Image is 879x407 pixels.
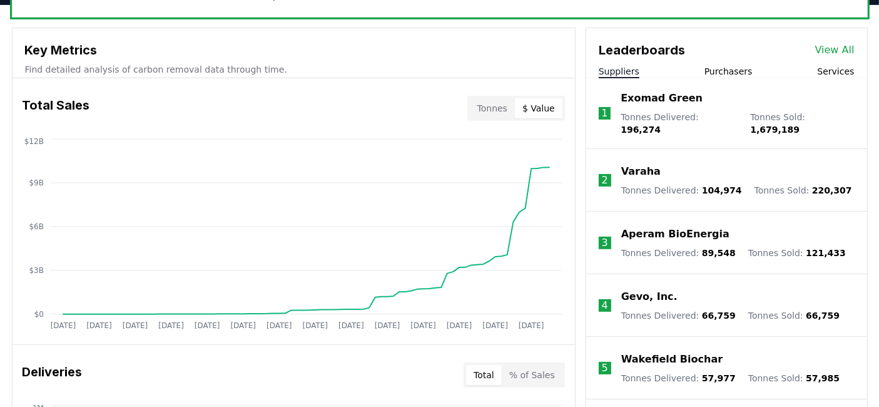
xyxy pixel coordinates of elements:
tspan: [DATE] [302,321,328,330]
p: Tonnes Sold : [748,247,846,259]
h3: Key Metrics [25,41,562,59]
span: 66,759 [702,311,736,321]
tspan: [DATE] [50,321,76,330]
span: 104,974 [702,185,742,195]
tspan: $3B [29,266,43,275]
span: 89,548 [702,248,736,258]
span: 220,307 [812,185,852,195]
tspan: [DATE] [374,321,400,330]
p: 1 [601,106,607,121]
button: Total [466,365,502,385]
a: Wakefield Biochar [621,352,723,367]
p: Tonnes Delivered : [621,247,736,259]
h3: Deliveries [23,363,83,388]
p: Find detailed analysis of carbon removal data through time. [25,63,562,76]
tspan: [DATE] [195,321,220,330]
tspan: [DATE] [267,321,292,330]
p: Tonnes Sold : [750,111,854,136]
a: View All [815,43,855,58]
p: Tonnes Delivered : [621,184,742,197]
tspan: [DATE] [86,321,112,330]
p: 5 [602,361,608,376]
span: 196,274 [621,125,661,135]
a: Varaha [621,164,661,179]
tspan: $12B [24,137,43,146]
tspan: $6B [29,222,43,231]
tspan: [DATE] [519,321,544,330]
tspan: $9B [29,178,43,187]
h3: Leaderboards [599,41,685,59]
tspan: [DATE] [122,321,148,330]
p: Tonnes Sold : [755,184,852,197]
tspan: [DATE] [338,321,364,330]
p: Tonnes Sold : [748,372,840,384]
a: Exomad Green [621,91,703,106]
tspan: [DATE] [410,321,436,330]
p: 3 [602,235,608,250]
button: Suppliers [599,65,639,78]
p: Tonnes Delivered : [621,309,736,322]
tspan: [DATE] [158,321,184,330]
h3: Total Sales [23,96,90,121]
tspan: $0 [34,310,43,319]
span: 66,759 [806,311,840,321]
span: 57,985 [806,373,840,383]
button: Services [817,65,854,78]
button: Tonnes [470,98,515,118]
p: Tonnes Delivered : [621,111,738,136]
span: 121,433 [806,248,846,258]
span: 1,679,189 [750,125,800,135]
tspan: [DATE] [230,321,256,330]
tspan: [DATE] [447,321,472,330]
p: Tonnes Delivered : [621,372,736,384]
p: 4 [602,298,608,313]
a: Aperam BioEnergia [621,227,729,242]
span: 57,977 [702,373,736,383]
button: $ Value [515,98,562,118]
button: Purchasers [704,65,753,78]
a: Gevo, Inc. [621,289,678,304]
p: 2 [602,173,608,188]
p: Tonnes Sold : [748,309,840,322]
tspan: [DATE] [482,321,508,330]
button: % of Sales [502,365,562,385]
